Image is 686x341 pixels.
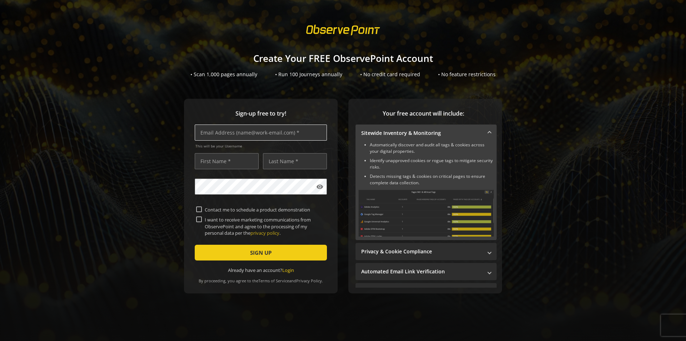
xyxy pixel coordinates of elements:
[361,248,482,255] mat-panel-title: Privacy & Cookie Compliance
[370,173,494,186] li: Detects missing tags & cookies on critical pages to ensure complete data collection.
[360,71,420,78] div: • No credit card required
[195,273,327,283] div: By proceeding, you agree to the and .
[250,230,279,236] a: privacy policy
[356,243,497,260] mat-expansion-panel-header: Privacy & Cookie Compliance
[361,130,482,137] mat-panel-title: Sitewide Inventory & Monitoring
[195,153,259,169] input: First Name *
[356,142,497,240] div: Sitewide Inventory & Monitoring
[195,143,327,148] span: This will be your Username
[296,278,322,283] a: Privacy Policy
[358,190,494,237] img: Sitewide Inventory & Monitoring
[356,283,497,300] mat-expansion-panel-header: Performance Monitoring with Web Vitals
[356,263,497,280] mat-expansion-panel-header: Automated Email Link Verification
[282,267,294,273] a: Login
[316,183,323,190] mat-icon: visibility
[202,206,325,213] label: Contact me to schedule a product demonstration
[195,109,327,118] span: Sign-up free to try!
[356,125,497,142] mat-expansion-panel-header: Sitewide Inventory & Monitoring
[275,71,342,78] div: • Run 100 Journeys annually
[190,71,257,78] div: • Scan 1,000 pages annually
[202,216,325,236] label: I want to receive marketing communications from ObservePoint and agree to the processing of my pe...
[438,71,496,78] div: • No feature restrictions
[356,109,491,118] span: Your free account will include:
[195,267,327,274] div: Already have an account?
[195,125,327,141] input: Email Address (name@work-email.com) *
[370,142,494,155] li: Automatically discover and audit all tags & cookies across your digital properties.
[195,245,327,260] button: SIGN UP
[258,278,289,283] a: Terms of Service
[250,246,272,259] span: SIGN UP
[263,153,327,169] input: Last Name *
[361,268,482,275] mat-panel-title: Automated Email Link Verification
[370,157,494,170] li: Identify unapproved cookies or rogue tags to mitigate security risks.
